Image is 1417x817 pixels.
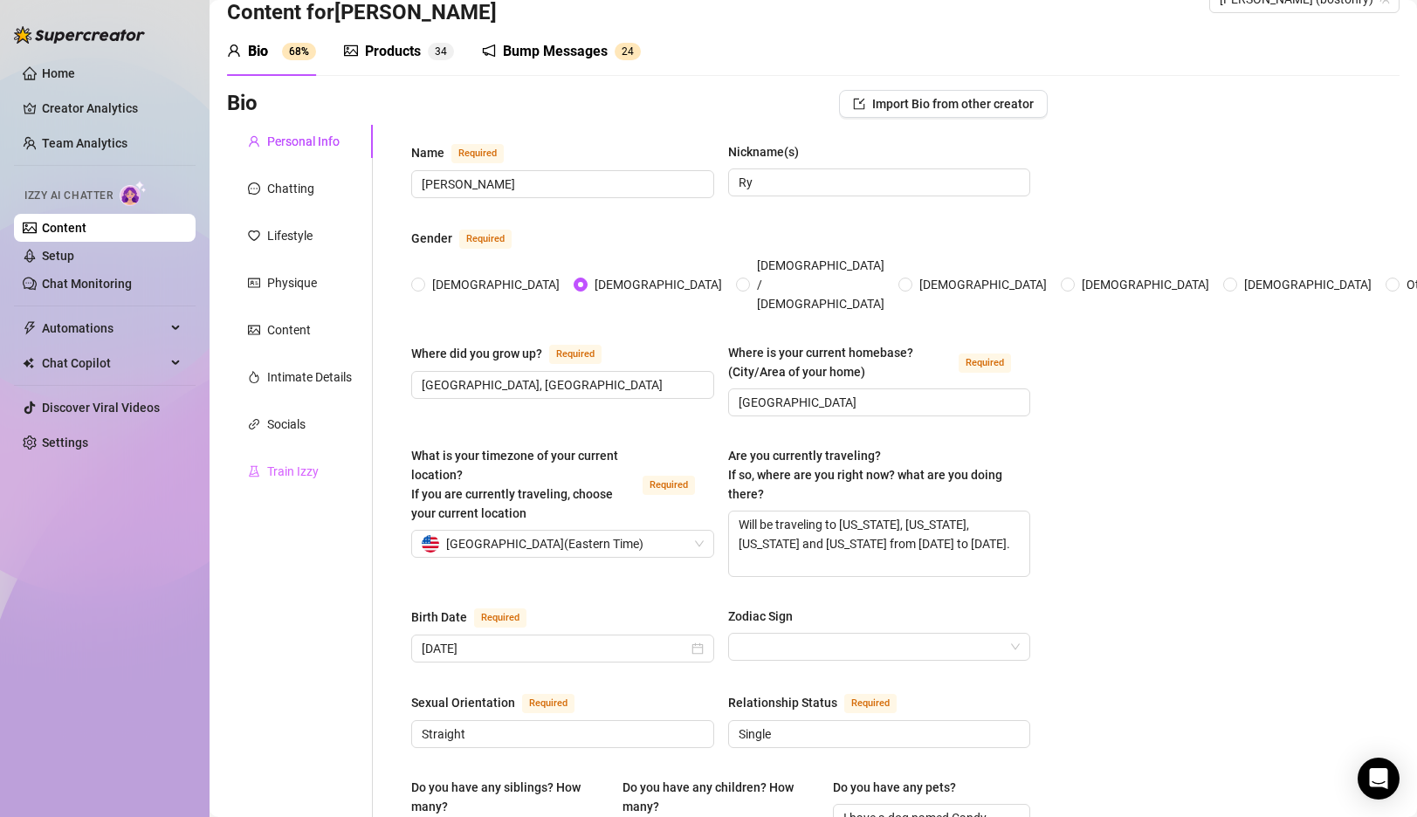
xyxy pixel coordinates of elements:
span: picture [248,324,260,336]
span: picture [344,44,358,58]
div: Personal Info [267,132,340,151]
input: Sexual Orientation [422,724,700,744]
div: Gender [411,229,452,248]
a: Settings [42,436,88,450]
label: Relationship Status [728,692,916,713]
a: Creator Analytics [42,94,182,122]
sup: 24 [615,43,641,60]
span: experiment [248,465,260,477]
div: Where did you grow up? [411,344,542,363]
div: Intimate Details [267,367,352,387]
label: Where did you grow up? [411,343,621,364]
span: notification [482,44,496,58]
div: Sexual Orientation [411,693,515,712]
div: Zodiac Sign [728,607,793,626]
span: Are you currently traveling? If so, where are you right now? what are you doing there? [728,449,1002,501]
div: Physique [267,273,317,292]
span: Required [549,345,602,364]
img: us [422,535,439,553]
div: Birth Date [411,608,467,627]
div: Bio [248,41,268,62]
span: import [853,98,865,110]
label: Do you have any pets? [833,778,968,797]
span: [DEMOGRAPHIC_DATA] / [DEMOGRAPHIC_DATA] [750,256,891,313]
span: link [248,418,260,430]
span: [DEMOGRAPHIC_DATA] [1075,275,1216,294]
a: Discover Viral Videos [42,401,160,415]
h3: Bio [227,90,258,118]
sup: 68% [282,43,316,60]
div: Where is your current homebase? (City/Area of your home) [728,343,953,381]
input: Birth Date [422,639,688,658]
div: Relationship Status [728,693,837,712]
label: Birth Date [411,607,546,628]
input: Relationship Status [739,724,1017,744]
span: Chat Copilot [42,349,166,377]
label: Gender [411,228,531,249]
label: Zodiac Sign [728,607,805,626]
input: Name [422,175,700,194]
div: Do you have any children? How many? [623,778,808,816]
span: idcard [248,277,260,289]
label: Name [411,142,523,163]
div: Lifestyle [267,226,313,245]
span: [DEMOGRAPHIC_DATA] [588,275,729,294]
span: thunderbolt [23,321,37,335]
span: Import Bio from other creator [872,97,1034,111]
span: Required [459,230,512,249]
div: Name [411,143,444,162]
input: Where did you grow up? [422,375,700,395]
input: Nickname(s) [739,173,1017,192]
span: Required [474,608,526,628]
span: [DEMOGRAPHIC_DATA] [912,275,1054,294]
span: What is your timezone of your current location? If you are currently traveling, choose your curre... [411,449,618,520]
div: Nickname(s) [728,142,799,161]
div: Content [267,320,311,340]
input: Where is your current homebase? (City/Area of your home) [739,393,1017,412]
textarea: Will be traveling to [US_STATE], [US_STATE], [US_STATE] and [US_STATE] from [DATE] to [DATE]. [729,511,1030,576]
span: Required [959,354,1011,373]
div: Products [365,41,421,62]
span: Required [643,476,695,495]
span: Automations [42,314,166,342]
a: Setup [42,249,74,263]
div: Do you have any pets? [833,778,956,797]
span: fire [248,371,260,383]
label: Sexual Orientation [411,692,594,713]
div: Open Intercom Messenger [1358,758,1400,800]
button: Import Bio from other creator [839,90,1048,118]
span: 3 [435,45,441,58]
span: 2 [622,45,628,58]
span: [GEOGRAPHIC_DATA] ( Eastern Time ) [446,531,643,557]
div: Bump Messages [503,41,608,62]
span: [DEMOGRAPHIC_DATA] [425,275,567,294]
span: 4 [441,45,447,58]
label: Where is your current homebase? (City/Area of your home) [728,343,1031,381]
img: logo-BBDzfeDw.svg [14,26,145,44]
span: Required [844,694,897,713]
span: Required [451,144,504,163]
span: user [248,135,260,148]
span: heart [248,230,260,242]
img: AI Chatter [120,181,147,206]
label: Nickname(s) [728,142,811,161]
a: Chat Monitoring [42,277,132,291]
sup: 34 [428,43,454,60]
span: user [227,44,241,58]
div: Chatting [267,179,314,198]
span: [DEMOGRAPHIC_DATA] [1237,275,1379,294]
label: Do you have any children? How many? [623,778,820,816]
span: Required [522,694,574,713]
a: Content [42,221,86,235]
div: Train Izzy [267,462,319,481]
img: Chat Copilot [23,357,34,369]
a: Team Analytics [42,136,127,150]
div: Socials [267,415,306,434]
div: Do you have any siblings? How many? [411,778,596,816]
span: 4 [628,45,634,58]
label: Do you have any siblings? How many? [411,778,609,816]
span: Izzy AI Chatter [24,188,113,204]
span: message [248,182,260,195]
a: Home [42,66,75,80]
